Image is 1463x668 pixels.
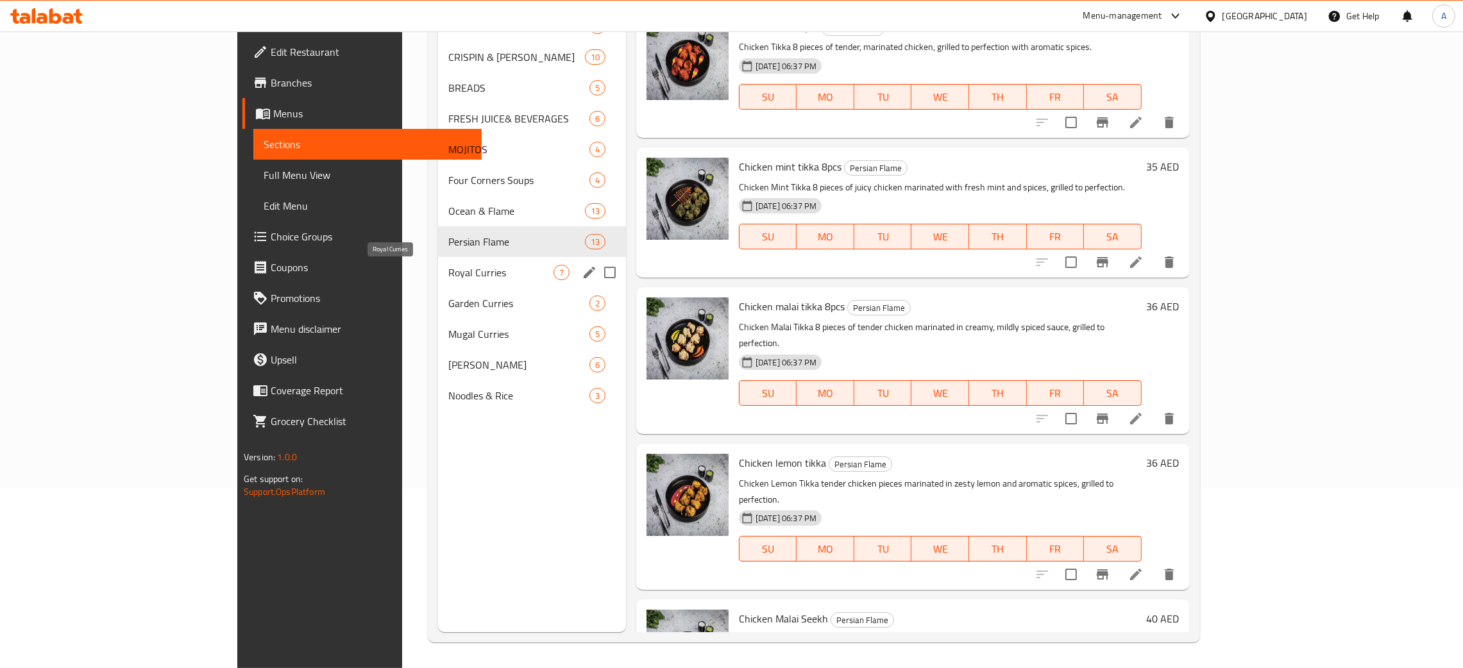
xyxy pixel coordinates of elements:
div: CRISPIN & [PERSON_NAME]10 [438,42,626,72]
span: SA [1089,384,1137,403]
span: MO [802,384,849,403]
div: Regal Biriyani [448,357,589,372]
span: TH [974,540,1022,558]
span: SA [1089,228,1137,246]
button: FR [1027,224,1085,249]
a: Support.OpsPlatform [244,483,325,500]
button: SU [739,84,797,110]
div: Persian Flame [829,456,892,472]
button: delete [1154,403,1185,434]
span: 7 [554,267,569,279]
img: Chicken lemon tikka [647,454,729,536]
span: TU [859,384,907,403]
span: Chicken mint tikka 8pcs [739,157,841,176]
span: WE [917,88,964,106]
span: Select to update [1058,405,1085,432]
button: FR [1027,84,1085,110]
span: Persian Flame [831,613,893,628]
div: items [589,80,605,96]
span: 13 [586,205,605,217]
span: [DATE] 06:37 PM [750,60,822,72]
button: delete [1154,107,1185,138]
button: TH [969,536,1027,562]
a: Sections [253,129,482,160]
a: Edit menu item [1128,255,1144,270]
div: items [585,234,605,249]
button: WE [911,536,969,562]
span: Menu disclaimer [271,321,471,337]
a: Edit Restaurant [242,37,482,67]
span: Branches [271,75,471,90]
button: MO [797,380,854,406]
span: [DATE] 06:37 PM [750,512,822,524]
span: Select to update [1058,109,1085,136]
span: WE [917,540,964,558]
div: Four Corners Soups4 [438,165,626,196]
nav: Menu sections [438,6,626,416]
button: TU [854,84,912,110]
button: delete [1154,247,1185,278]
h6: 40 AED [1147,610,1180,628]
button: MO [797,84,854,110]
button: Branch-specific-item [1087,247,1118,278]
span: Persian Flame [848,301,910,315]
button: TU [854,224,912,249]
span: TU [859,540,907,558]
div: Garden Curries [448,296,589,311]
span: SA [1089,540,1137,558]
span: Upsell [271,352,471,367]
div: Garden Curries2 [438,288,626,319]
div: CRISPIN & LUCIAN BITES [448,49,585,65]
span: 13 [586,236,605,248]
span: Grocery Checklist [271,413,471,429]
span: TU [859,228,907,246]
button: edit [580,263,599,282]
span: MO [802,540,849,558]
div: BREADS5 [438,72,626,103]
span: TU [859,88,907,106]
span: Persian Flame [845,161,907,176]
a: Upsell [242,344,482,375]
span: Chicken malai tikka 8pcs [739,297,845,316]
span: 10 [586,51,605,63]
span: 4 [590,174,605,187]
button: Branch-specific-item [1087,559,1118,590]
img: Chicken tikka 8pcs [647,18,729,100]
span: MOJITOS [448,142,589,157]
div: items [589,296,605,311]
img: Chicken mint tikka 8pcs [647,158,729,240]
span: Get support on: [244,471,303,487]
span: Sections [264,137,471,152]
span: [PERSON_NAME] [448,357,589,372]
span: SA [1089,88,1137,106]
div: items [589,111,605,126]
button: TU [854,380,912,406]
span: Coupons [271,260,471,275]
span: SU [745,384,791,403]
button: FR [1027,380,1085,406]
span: 6 [590,113,605,125]
div: Menu-management [1083,8,1162,24]
h6: 32 AED [1147,18,1180,36]
button: TH [969,84,1027,110]
div: items [589,357,605,372]
span: Mugal Curries [448,326,589,342]
div: FRESH JUICE& BEVERAGES6 [438,103,626,134]
a: Grocery Checklist [242,406,482,437]
button: delete [1154,559,1185,590]
span: 6 [590,359,605,371]
span: 2 [590,297,605,310]
span: 3 [590,390,605,402]
span: Four Corners Soups [448,172,589,188]
span: 5 [590,82,605,94]
button: SU [739,380,797,406]
span: WE [917,228,964,246]
button: WE [911,224,969,249]
span: FR [1032,228,1079,246]
a: Branches [242,67,482,98]
div: items [589,142,605,157]
button: Branch-specific-item [1087,403,1118,434]
span: FRESH JUICE& BEVERAGES [448,111,589,126]
span: CRISPIN & [PERSON_NAME] [448,49,585,65]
